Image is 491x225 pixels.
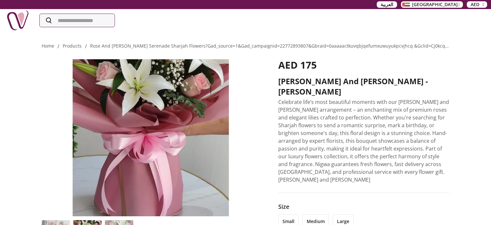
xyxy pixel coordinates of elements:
img: Arabic_dztd3n.png [402,3,410,6]
li: / [85,42,87,50]
h3: Size [278,202,450,211]
h2: [PERSON_NAME] and [PERSON_NAME] - [PERSON_NAME] [278,76,450,97]
img: Nigwa-uae-gifts [6,9,29,32]
a: products [63,43,82,49]
img: Rose and Lily Serenade - sharjah flowers Sharjah Flowers – Sharjah Flowers for Every Occasion – D... [42,59,260,216]
p: Celebrate life’s most beautiful moments with our [PERSON_NAME] and [PERSON_NAME] arrangement – an... [278,98,450,184]
button: AED [467,1,487,8]
input: Search [40,14,115,27]
a: Home [42,43,54,49]
span: AED 175 [278,58,317,72]
li: / [57,42,59,50]
span: AED [471,1,479,8]
span: العربية [381,1,393,8]
span: [GEOGRAPHIC_DATA] [412,1,458,8]
button: [GEOGRAPHIC_DATA] [401,1,463,8]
